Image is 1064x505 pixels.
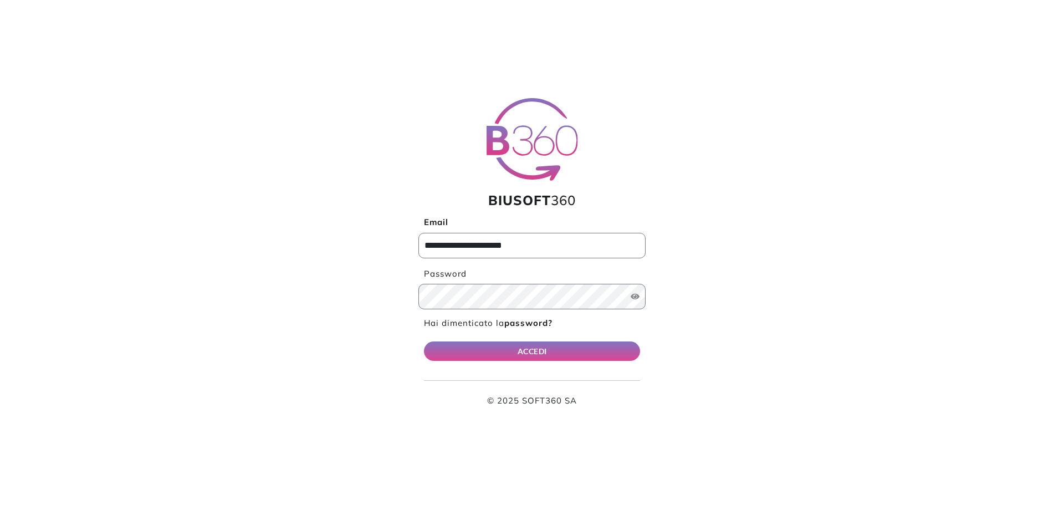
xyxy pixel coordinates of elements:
[424,395,640,407] p: © 2025 SOFT360 SA
[424,341,640,361] button: ACCEDI
[424,318,553,328] a: Hai dimenticato lapassword?
[488,192,551,208] span: BIUSOFT
[418,192,646,208] h1: 360
[504,318,553,328] b: password?
[424,217,448,227] b: Email
[418,268,646,280] label: Password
